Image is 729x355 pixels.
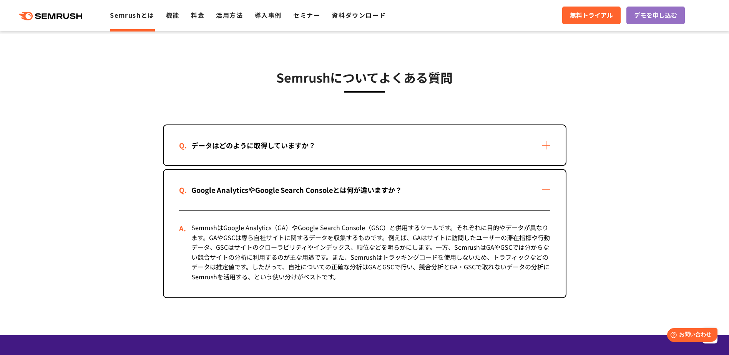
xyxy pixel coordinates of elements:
[179,140,328,151] div: データはどのように取得していますか？
[626,7,685,24] a: デモを申し込む
[163,68,566,87] h3: Semrushについてよくある質問
[293,10,320,20] a: セミナー
[166,10,179,20] a: 機能
[661,325,721,347] iframe: Help widget launcher
[255,10,282,20] a: 導入事例
[179,184,414,196] div: Google AnalyticsやGoogle Search Consoleとは何が違いますか？
[191,10,204,20] a: 料金
[562,7,621,24] a: 無料トライアル
[179,211,550,297] div: SemrushはGoogle Analytics（GA）やGoogle Search Console（GSC）と併用するツールです。それぞれに目的やデータが異なります。GAやGSCは専ら自社サイ...
[110,10,154,20] a: Semrushとは
[216,10,243,20] a: 活用方法
[570,10,613,20] span: 無料トライアル
[332,10,386,20] a: 資料ダウンロード
[634,10,677,20] span: デモを申し込む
